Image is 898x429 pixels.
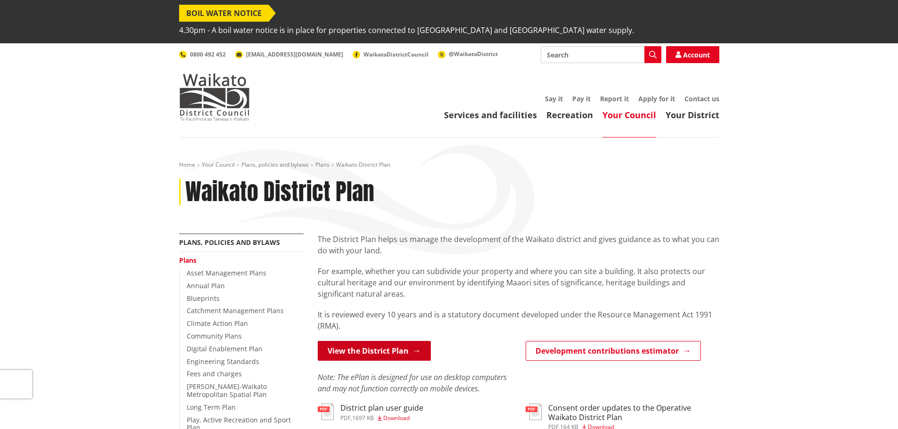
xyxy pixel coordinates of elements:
[318,234,719,256] p: The District Plan helps us manage the development of the Waikato district and gives guidance as t...
[548,404,719,421] h3: Consent order updates to the Operative Waikato District Plan
[179,238,280,247] a: Plans, policies and bylaws
[318,404,334,420] img: document-pdf.svg
[340,414,351,422] span: pdf
[602,109,656,121] a: Your Council
[235,50,343,58] a: [EMAIL_ADDRESS][DOMAIN_NAME]
[638,94,675,103] a: Apply for it
[179,22,634,39] span: 4.30pm - A boil water notice is in place for properties connected to [GEOGRAPHIC_DATA] and [GEOGR...
[187,344,263,353] a: Digital Enablement Plan
[318,341,431,361] a: View the District Plan
[187,281,225,290] a: Annual Plan
[340,415,423,421] div: ,
[340,404,423,413] h3: District plan user guide
[190,50,226,58] span: 0800 492 452
[179,50,226,58] a: 0800 492 452
[187,369,242,378] a: Fees and charges
[336,161,390,169] span: Waikato District Plan
[318,404,423,421] a: District plan user guide pdf,1697 KB Download
[684,94,719,103] a: Contact us
[855,389,889,423] iframe: Messenger Launcher
[187,382,267,399] a: [PERSON_NAME]-Waikato Metropolitan Spatial Plan
[318,372,507,394] em: Note: The ePlan is designed for use on desktop computers and may not function correctly on mobile...
[187,357,259,366] a: Engineering Standards
[666,46,719,63] a: Account
[444,109,537,121] a: Services and facilities
[438,50,498,58] a: @WaikatoDistrict
[187,332,242,340] a: Community Plans
[363,50,428,58] span: WaikatoDistrictCouncil
[541,46,661,63] input: Search input
[187,306,284,315] a: Catchment Management Plans
[241,161,309,169] a: Plans, policies and bylaws
[546,109,593,121] a: Recreation
[666,109,719,121] a: Your District
[318,266,719,299] p: For example, whether you can subdivide your property and where you can site a building. It also p...
[526,404,542,420] img: document-pdf.svg
[187,294,220,303] a: Blueprints
[352,414,374,422] span: 1697 KB
[179,256,197,265] a: Plans
[246,50,343,58] span: [EMAIL_ADDRESS][DOMAIN_NAME]
[187,268,266,277] a: Asset Management Plans
[315,161,330,169] a: Plans
[185,178,374,206] h1: Waikato District Plan
[545,94,563,103] a: Say it
[179,73,250,121] img: Waikato District Council - Te Kaunihera aa Takiwaa o Waikato
[179,5,269,22] span: BOIL WATER NOTICE
[202,161,235,169] a: Your Council
[572,94,591,103] a: Pay it
[383,414,410,422] span: Download
[600,94,629,103] a: Report it
[187,319,248,328] a: Climate Action Plan
[526,341,701,361] a: Development contributions estimator
[449,50,498,58] span: @WaikatoDistrict
[318,309,719,332] p: It is reviewed every 10 years and is a statutory document developed under the Resource Management...
[179,161,195,169] a: Home
[353,50,428,58] a: WaikatoDistrictCouncil
[179,161,719,169] nav: breadcrumb
[187,403,236,412] a: Long Term Plan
